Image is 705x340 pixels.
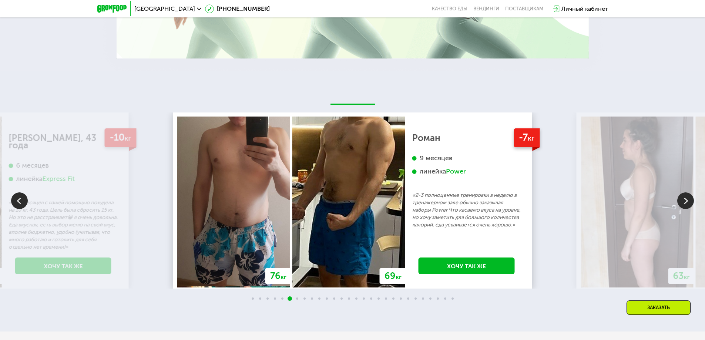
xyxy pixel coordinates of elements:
p: «2-3 полноценные тренировки в неделю в тренажерном зале обычно заказывал наборы Power Что касаемо... [412,192,521,229]
span: [GEOGRAPHIC_DATA] [134,6,195,12]
div: [PERSON_NAME], 43 года [9,134,118,149]
a: Хочу так же [419,257,515,274]
div: 69 [380,268,406,284]
a: Качество еды [432,6,467,12]
img: Slide right [677,192,694,209]
span: кг [281,273,286,280]
div: 76 [265,268,291,284]
a: Хочу так же [15,257,111,274]
div: линейка [412,167,521,176]
div: 9 месяцев [412,154,521,162]
img: Slide left [11,192,28,209]
a: Вендинги [473,6,499,12]
div: Личный кабинет [561,4,608,13]
div: 63 [668,268,695,284]
div: -10 [104,128,136,147]
div: линейка [9,175,118,183]
div: -7 [514,128,540,147]
div: Power [446,167,466,176]
span: кг [528,134,534,142]
span: кг [396,273,402,280]
div: Роман [412,134,521,142]
div: 6 месяцев [9,161,118,170]
span: кг [124,134,131,142]
div: Express Fit [43,175,75,183]
div: Заказать [627,300,691,315]
span: кг [684,273,690,280]
a: [PHONE_NUMBER] [205,4,270,13]
p: «За 6 месяцев с вашей помощью похудела на 10 кг. 43 года. Цель была сбросить 15 кг. Но это не рас... [9,199,118,251]
div: поставщикам [505,6,543,12]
